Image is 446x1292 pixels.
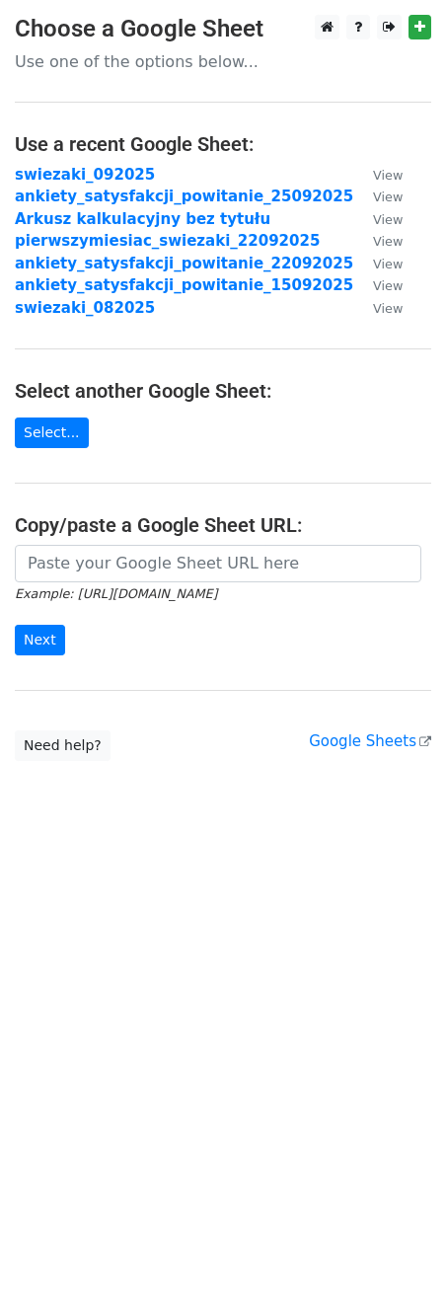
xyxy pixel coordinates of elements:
a: View [353,232,403,250]
a: View [353,299,403,317]
small: View [373,212,403,227]
a: View [353,276,403,294]
h4: Copy/paste a Google Sheet URL: [15,513,431,537]
a: ankiety_satysfakcji_powitanie_22092025 [15,255,353,272]
small: View [373,168,403,183]
a: swiezaki_092025 [15,166,155,184]
a: View [353,166,403,184]
a: ankiety_satysfakcji_powitanie_25092025 [15,188,353,205]
a: View [353,188,403,205]
a: Select... [15,418,89,448]
input: Next [15,625,65,655]
a: View [353,210,403,228]
h3: Choose a Google Sheet [15,15,431,43]
h4: Use a recent Google Sheet: [15,132,431,156]
a: Google Sheets [309,732,431,750]
input: Paste your Google Sheet URL here [15,545,421,582]
small: View [373,190,403,204]
small: View [373,257,403,271]
h4: Select another Google Sheet: [15,379,431,403]
a: ankiety_satysfakcji_powitanie_15092025 [15,276,353,294]
small: View [373,278,403,293]
a: pierwszymiesiac_swiezaki_22092025 [15,232,320,250]
small: View [373,301,403,316]
a: swiezaki_082025 [15,299,155,317]
small: Example: [URL][DOMAIN_NAME] [15,586,217,601]
a: View [353,255,403,272]
a: Need help? [15,730,111,761]
small: View [373,234,403,249]
p: Use one of the options below... [15,51,431,72]
a: Arkusz kalkulacyjny bez tytułu [15,210,270,228]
